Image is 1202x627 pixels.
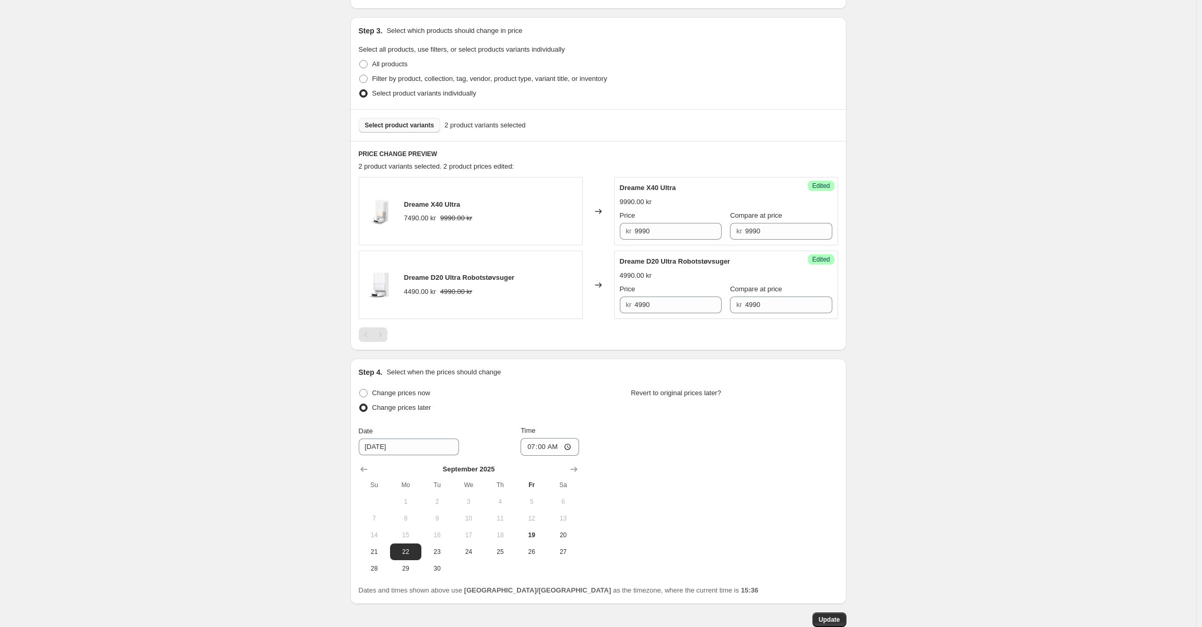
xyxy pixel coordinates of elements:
b: 15:36 [741,586,758,594]
span: Dreame D20 Ultra Robotstøvsuger [404,274,515,281]
b: [GEOGRAPHIC_DATA]/[GEOGRAPHIC_DATA] [464,586,611,594]
button: Saturday September 20 2025 [547,527,579,543]
button: Wednesday September 24 2025 [453,543,484,560]
span: 18 [489,531,512,539]
span: 21 [363,548,386,556]
span: Change prices now [372,389,430,397]
span: Mo [394,481,417,489]
img: 1_D20Ultra-Total-right_80x.jpg [364,269,396,301]
span: 2 product variants selected. 2 product prices edited: [359,162,514,170]
span: 17 [457,531,480,539]
th: Sunday [359,477,390,493]
button: Tuesday September 30 2025 [421,560,453,577]
span: 23 [426,548,449,556]
button: Tuesday September 9 2025 [421,510,453,527]
button: Monday September 29 2025 [390,560,421,577]
span: 1 [394,498,417,506]
p: Select which products should change in price [386,26,522,36]
span: Tu [426,481,449,489]
button: Sunday September 28 2025 [359,560,390,577]
span: 14 [363,531,386,539]
button: Monday September 15 2025 [390,527,421,543]
div: 4490.00 kr [404,287,436,297]
span: Price [620,211,635,219]
span: Update [819,616,840,624]
button: Sunday September 21 2025 [359,543,390,560]
span: 19 [520,531,543,539]
span: 7 [363,514,386,523]
button: Tuesday September 16 2025 [421,527,453,543]
button: Today Friday September 19 2025 [516,527,547,543]
span: Dreame D20 Ultra Robotstøvsuger [620,257,730,265]
button: Show previous month, August 2025 [357,462,371,477]
strike: 4990.00 kr [440,287,472,297]
button: Tuesday September 2 2025 [421,493,453,510]
button: Select product variants [359,118,441,133]
span: Dreame X40 Ultra [404,200,461,208]
span: 30 [426,564,449,573]
span: Select product variants [365,121,434,129]
button: Thursday September 18 2025 [485,527,516,543]
span: Edited [812,255,830,264]
span: 2 [426,498,449,506]
span: kr [626,227,632,235]
img: X40Ultra_9b3a754c-8237-4c9e-989d-5f6e0f27f796_80x.jpg [364,196,396,227]
span: 22 [394,548,417,556]
span: kr [626,301,632,309]
button: Monday September 8 2025 [390,510,421,527]
p: Select when the prices should change [386,367,501,377]
h2: Step 4. [359,367,383,377]
span: Change prices later [372,404,431,411]
span: 2 product variants selected [444,120,525,131]
span: Dates and times shown above use as the timezone, where the current time is [359,586,759,594]
strike: 9990.00 kr [440,213,472,223]
span: 15 [394,531,417,539]
span: Select all products, use filters, or select products variants individually [359,45,565,53]
span: Edited [812,182,830,190]
button: Friday September 26 2025 [516,543,547,560]
span: All products [372,60,408,68]
span: Dreame X40 Ultra [620,184,676,192]
span: kr [736,227,742,235]
button: Sunday September 14 2025 [359,527,390,543]
span: Select product variants individually [372,89,476,97]
th: Monday [390,477,421,493]
button: Monday September 22 2025 [390,543,421,560]
nav: Pagination [359,327,387,342]
button: Sunday September 7 2025 [359,510,390,527]
span: kr [736,301,742,309]
button: Update [812,612,846,627]
span: Filter by product, collection, tag, vendor, product type, variant title, or inventory [372,75,607,82]
button: Monday September 1 2025 [390,493,421,510]
th: Tuesday [421,477,453,493]
span: 9 [426,514,449,523]
span: Compare at price [730,211,782,219]
span: Price [620,285,635,293]
h6: PRICE CHANGE PREVIEW [359,150,838,158]
span: 28 [363,564,386,573]
span: 24 [457,548,480,556]
div: 7490.00 kr [404,213,436,223]
button: Tuesday September 23 2025 [421,543,453,560]
button: Saturday September 27 2025 [547,543,579,560]
span: Date [359,427,373,435]
span: Su [363,481,386,489]
span: 8 [394,514,417,523]
input: 9/19/2025 [359,439,459,455]
span: 29 [394,564,417,573]
span: 25 [489,548,512,556]
button: Wednesday September 17 2025 [453,527,484,543]
div: 4990.00 kr [620,270,652,281]
h2: Step 3. [359,26,383,36]
span: 26 [520,548,543,556]
span: 16 [426,531,449,539]
span: 20 [551,531,574,539]
span: Compare at price [730,285,782,293]
span: 27 [551,548,574,556]
button: Thursday September 25 2025 [485,543,516,560]
div: 9990.00 kr [620,197,652,207]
